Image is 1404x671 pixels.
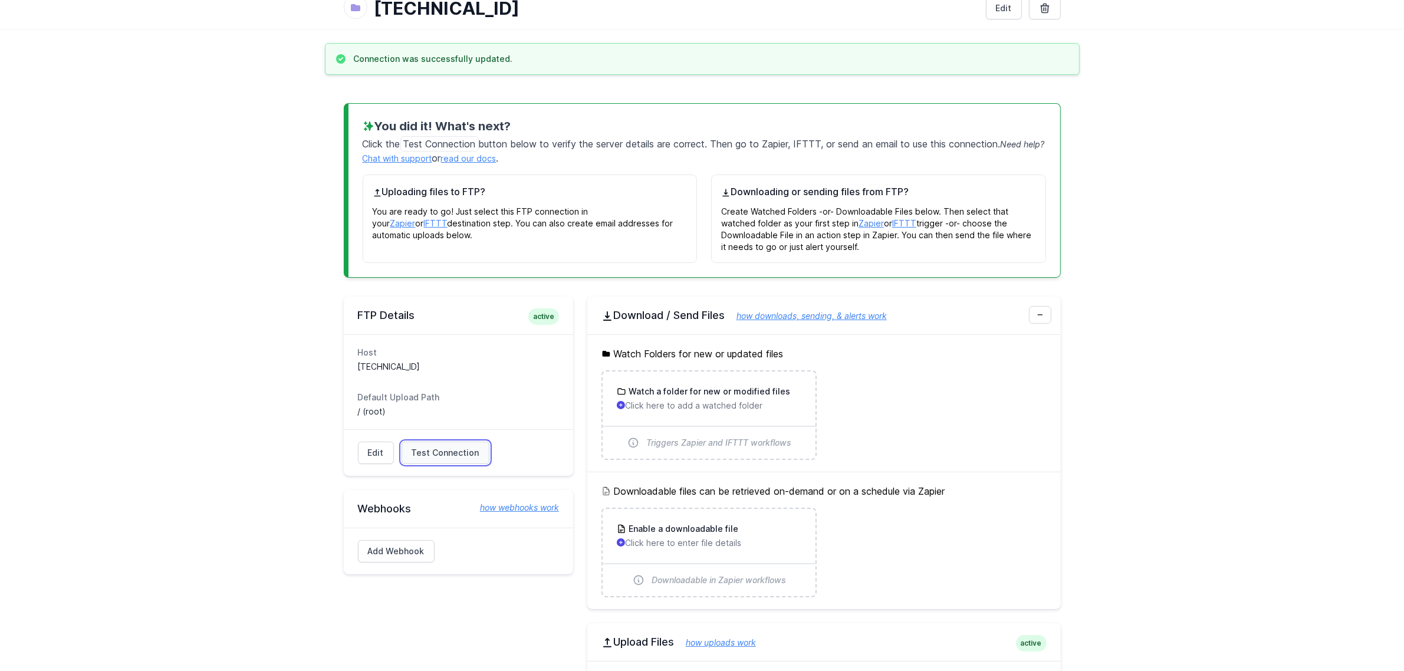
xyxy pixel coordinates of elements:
[400,136,479,152] span: Test Connection
[617,537,801,549] p: Click here to enter file details
[892,218,916,228] a: IFTTT
[1016,635,1047,652] span: active
[363,153,432,163] a: Chat with support
[646,437,791,449] span: Triggers Zapier and IFTTT workflows
[468,502,559,514] a: how webhooks work
[603,509,816,596] a: Enable a downloadable file Click here to enter file details Downloadable in Zapier workflows
[390,218,416,228] a: Zapier
[528,308,559,325] span: active
[601,635,1047,649] h2: Upload Files
[652,574,786,586] span: Downloadable in Zapier workflows
[412,447,479,459] span: Test Connection
[354,53,513,65] h3: Connection was successfully updated.
[358,308,559,323] h2: FTP Details
[358,502,559,516] h2: Webhooks
[358,442,394,464] a: Edit
[725,311,887,321] a: how downloads, sending, & alerts work
[441,153,497,163] a: read our docs
[358,540,435,563] a: Add Webhook
[721,199,1036,253] p: Create Watched Folders -or- Downloadable Files below. Then select that watched folder as your fir...
[617,400,801,412] p: Click here to add a watched folder
[402,442,489,464] a: Test Connection
[358,392,559,403] dt: Default Upload Path
[859,218,884,228] a: Zapier
[358,406,559,417] dd: / (root)
[1001,139,1045,149] span: Need help?
[601,308,1047,323] h2: Download / Send Files
[363,134,1046,165] p: Click the button below to verify the server details are correct. Then go to Zapier, IFTTT, or sen...
[603,371,816,459] a: Watch a folder for new or modified files Click here to add a watched folder Triggers Zapier and I...
[358,361,559,373] dd: [TECHNICAL_ID]
[626,523,738,535] h3: Enable a downloadable file
[721,185,1036,199] h4: Downloading or sending files from FTP?
[626,386,790,397] h3: Watch a folder for new or modified files
[363,118,1046,134] h3: You did it! What's next?
[358,347,559,358] dt: Host
[373,185,688,199] h4: Uploading files to FTP?
[601,484,1047,498] h5: Downloadable files can be retrieved on-demand or on a schedule via Zapier
[424,218,448,228] a: IFTTT
[674,637,756,647] a: how uploads work
[373,199,688,241] p: You are ready to go! Just select this FTP connection in your or destination step. You can also cr...
[601,347,1047,361] h5: Watch Folders for new or updated files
